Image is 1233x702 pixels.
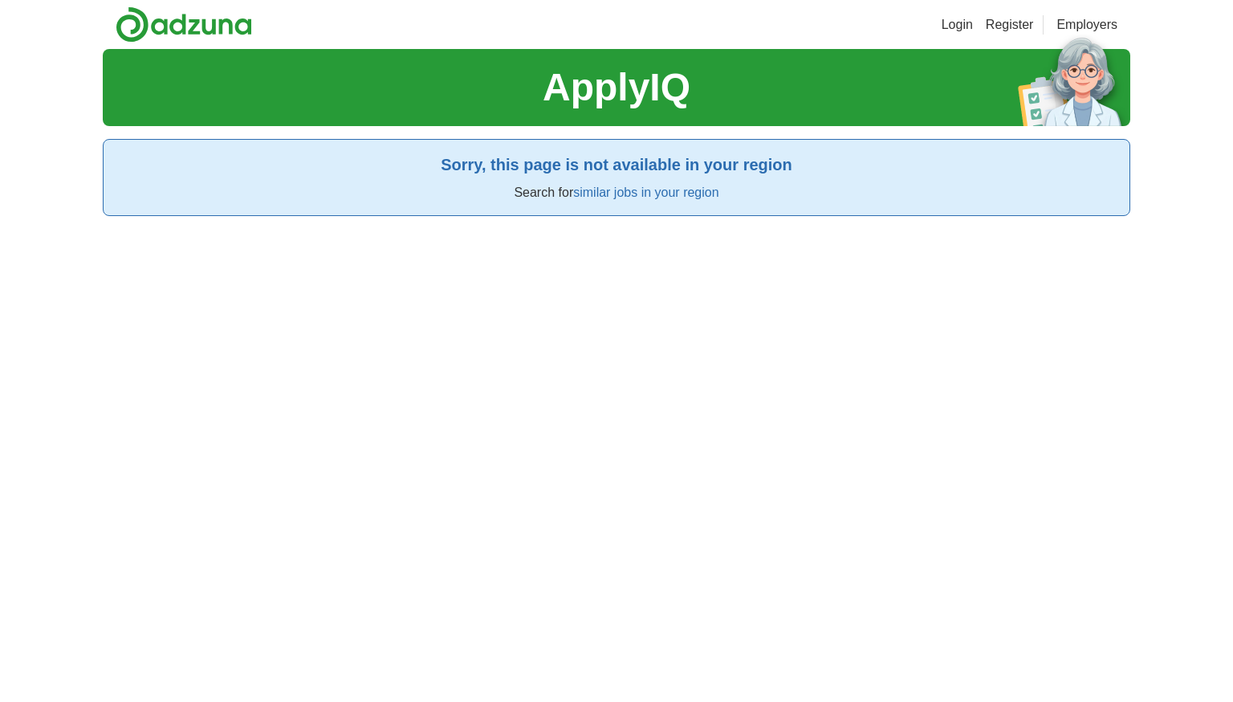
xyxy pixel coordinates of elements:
[986,15,1034,35] a: Register
[116,6,252,43] img: Adzuna logo
[942,15,973,35] a: Login
[543,59,690,116] h1: ApplyIQ
[1056,15,1117,35] a: Employers
[116,153,1117,177] h2: Sorry, this page is not available in your region
[116,183,1117,202] p: Search for
[573,186,718,199] a: similar jobs in your region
